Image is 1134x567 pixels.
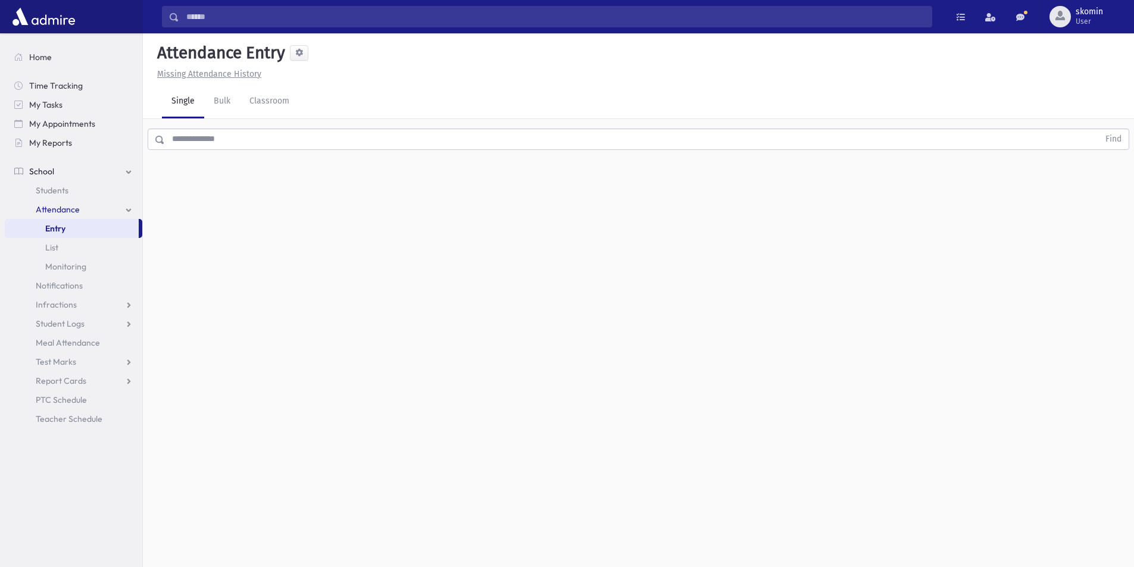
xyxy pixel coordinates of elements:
a: Entry [5,219,139,238]
a: Report Cards [5,371,142,390]
a: Missing Attendance History [152,69,261,79]
a: Test Marks [5,352,142,371]
span: Notifications [36,280,83,291]
span: Students [36,185,68,196]
a: Time Tracking [5,76,142,95]
span: User [1076,17,1103,26]
a: Student Logs [5,314,142,333]
a: Infractions [5,295,142,314]
a: School [5,162,142,181]
span: My Appointments [29,118,95,129]
a: PTC Schedule [5,390,142,409]
span: Report Cards [36,375,86,386]
h5: Attendance Entry [152,43,285,63]
a: Bulk [204,85,240,118]
a: Home [5,48,142,67]
span: Time Tracking [29,80,83,91]
input: Search [179,6,932,27]
span: My Reports [29,137,72,148]
a: My Tasks [5,95,142,114]
button: Find [1098,129,1129,149]
span: School [29,166,54,177]
a: Notifications [5,276,142,295]
span: Test Marks [36,356,76,367]
a: My Appointments [5,114,142,133]
span: My Tasks [29,99,63,110]
span: Attendance [36,204,80,215]
span: Student Logs [36,318,85,329]
a: Classroom [240,85,299,118]
span: Home [29,52,52,62]
span: Monitoring [45,261,86,272]
a: Teacher Schedule [5,409,142,428]
span: Meal Attendance [36,337,100,348]
a: Students [5,181,142,200]
u: Missing Attendance History [157,69,261,79]
span: Infractions [36,299,77,310]
span: PTC Schedule [36,394,87,405]
a: My Reports [5,133,142,152]
a: Meal Attendance [5,333,142,352]
a: List [5,238,142,257]
a: Single [162,85,204,118]
span: List [45,242,58,253]
span: Entry [45,223,65,234]
span: Teacher Schedule [36,413,102,424]
img: AdmirePro [10,5,78,29]
span: skomin [1076,7,1103,17]
a: Monitoring [5,257,142,276]
a: Attendance [5,200,142,219]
